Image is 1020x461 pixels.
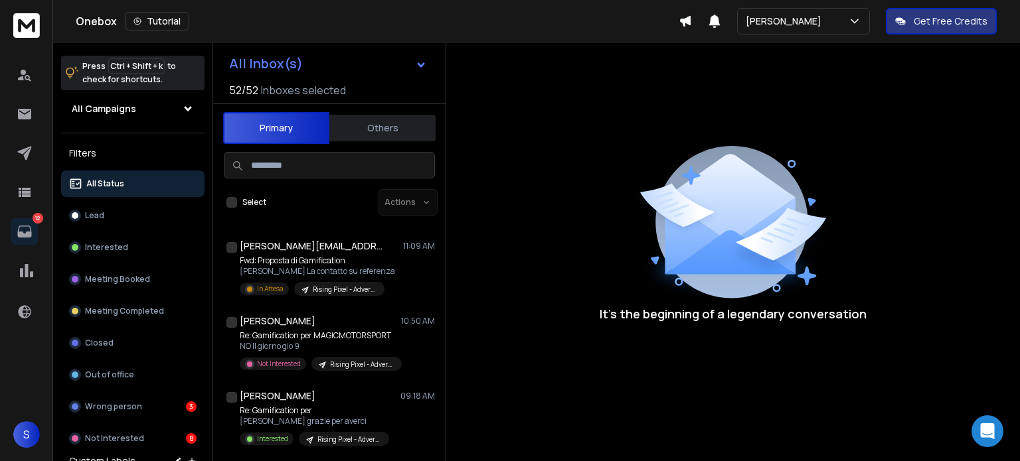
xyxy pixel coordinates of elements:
p: 09:18 AM [400,391,435,401]
span: 52 / 52 [229,82,258,98]
p: 10:50 AM [401,316,435,326]
button: Wrong person3 [61,393,205,420]
h3: Inboxes selected [261,82,346,98]
p: Not Interested [85,433,144,444]
p: Wrong person [85,401,142,412]
p: Get Free Credits [914,15,987,28]
p: In Attesa [257,284,284,294]
h1: [PERSON_NAME] [240,389,315,403]
p: 11:09 AM [403,241,435,251]
button: Get Free Credits [886,8,997,34]
p: Rising Pixel - Advergames / Playable Ads [317,434,381,444]
p: Re: Gamification per [240,405,389,416]
p: All Status [86,178,124,189]
p: [PERSON_NAME] grazie per averci [240,416,389,427]
button: Meeting Booked [61,266,205,293]
p: Meeting Booked [85,274,150,285]
div: 3 [186,401,197,412]
label: Select [242,197,266,208]
button: All Campaigns [61,96,205,122]
button: Tutorial [125,12,189,31]
h1: All Inbox(s) [229,57,303,70]
p: [PERSON_NAME] La contatto su referenza [240,266,395,277]
p: Interested [85,242,128,253]
p: Lead [85,210,104,221]
button: Others [329,113,436,143]
div: 8 [186,433,197,444]
h1: All Campaigns [72,102,136,115]
a: 12 [11,218,38,245]
p: Rising Pixel - Advergames / Playable Ads [313,285,377,295]
span: Ctrl + Shift + k [108,58,165,74]
button: Lead [61,202,205,229]
p: NO Il giorno gio 9 [240,341,399,352]
p: Press to check for shortcuts. [82,60,176,86]
button: Out of office [61,362,205,388]
h1: [PERSON_NAME] [240,314,315,328]
p: Fwd: Proposta di Gamification [240,255,395,266]
button: All Inbox(s) [218,50,438,77]
h3: Filters [61,144,205,163]
button: Not Interested8 [61,425,205,452]
h1: [PERSON_NAME][EMAIL_ADDRESS][PERSON_NAME][DOMAIN_NAME] [240,239,386,253]
p: Meeting Completed [85,306,164,316]
button: S [13,421,40,448]
button: Interested [61,234,205,261]
p: It’s the beginning of a legendary conversation [600,304,867,323]
div: Open Intercom Messenger [972,415,1003,447]
p: Rising Pixel - Advergames / Playable Ads [330,360,394,369]
p: Out of office [85,369,134,380]
p: Closed [85,338,114,348]
button: Meeting Completed [61,298,205,324]
p: Not Interested [257,359,301,369]
button: Closed [61,330,205,356]
p: Re: Gamification per MAGICMOTORSPORT [240,330,399,341]
p: [PERSON_NAME] [746,15,827,28]
div: Onebox [76,12,679,31]
button: Primary [223,112,329,144]
p: 12 [33,213,43,224]
button: All Status [61,170,205,197]
p: Interested [257,434,288,444]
